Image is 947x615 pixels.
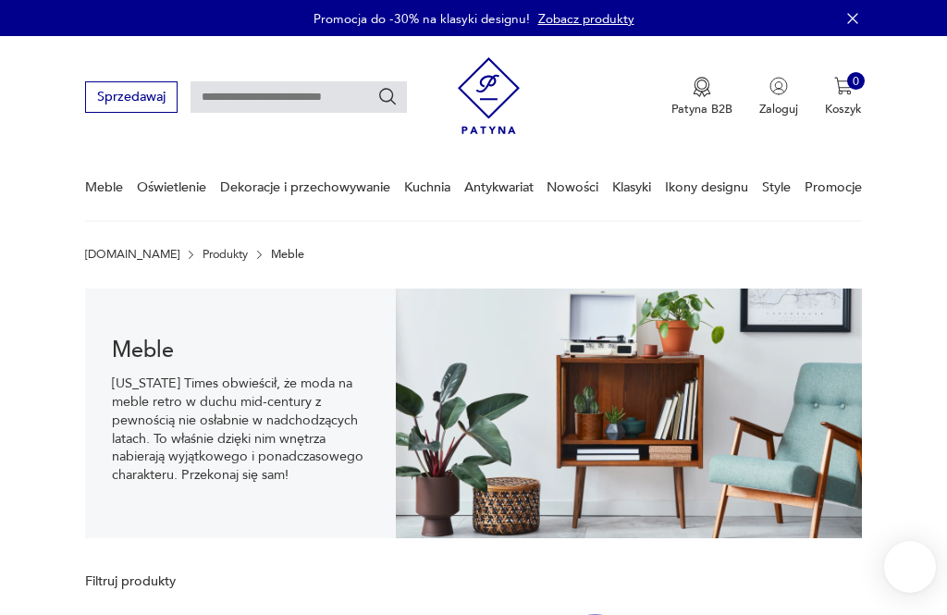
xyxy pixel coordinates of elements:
a: Promocje [805,155,862,219]
a: Zobacz produkty [538,10,634,28]
img: Meble [396,289,862,538]
a: Produkty [203,248,248,261]
a: [DOMAIN_NAME] [85,248,179,261]
a: Meble [85,155,123,219]
a: Antykwariat [464,155,534,219]
div: 0 [847,72,866,91]
p: Koszyk [825,101,862,117]
a: Sprzedawaj [85,92,177,104]
p: Meble [271,248,304,261]
iframe: Smartsupp widget button [884,541,936,593]
a: Dekoracje i przechowywanie [220,155,390,219]
p: Promocja do -30% na klasyki designu! [314,10,530,28]
img: Patyna - sklep z meblami i dekoracjami vintage [458,51,520,141]
a: Klasyki [612,155,651,219]
a: Kuchnia [404,155,450,219]
img: Ikonka użytkownika [769,77,788,95]
a: Ikony designu [665,155,748,219]
a: Ikona medaluPatyna B2B [671,77,732,117]
a: Style [762,155,791,219]
img: Ikona medalu [693,77,711,97]
p: [US_STATE] Times obwieścił, że moda na meble retro w duchu mid-century z pewnością nie osłabnie w... [112,375,369,485]
button: Sprzedawaj [85,81,177,112]
h1: Meble [112,341,369,362]
img: Ikona koszyka [834,77,853,95]
p: Filtruj produkty [85,572,289,591]
a: Nowości [547,155,598,219]
a: Oświetlenie [137,155,206,219]
button: Szukaj [377,87,398,107]
button: Zaloguj [759,77,798,117]
button: 0Koszyk [825,77,862,117]
button: Patyna B2B [671,77,732,117]
p: Zaloguj [759,101,798,117]
p: Patyna B2B [671,101,732,117]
